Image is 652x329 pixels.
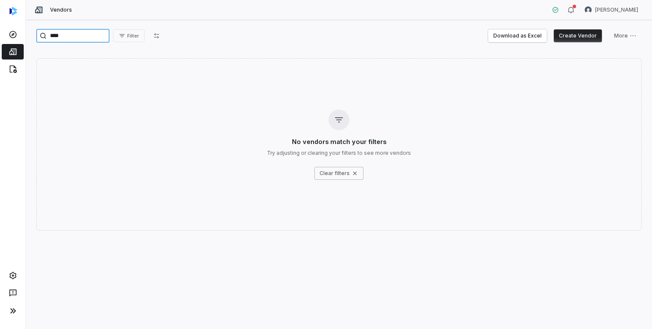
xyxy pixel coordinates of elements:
[113,29,144,42] button: Filter
[9,7,17,16] img: svg%3e
[314,167,364,180] button: Clear filters
[580,3,643,16] button: Rachelle Guli avatar[PERSON_NAME]
[595,6,638,13] span: [PERSON_NAME]
[127,33,139,39] span: Filter
[585,6,592,13] img: Rachelle Guli avatar
[488,29,547,42] button: Download as Excel
[292,137,386,146] h3: No vendors match your filters
[554,29,602,42] button: Create Vendor
[50,6,72,13] span: Vendors
[609,29,642,42] button: More
[267,150,411,157] p: Try adjusting or clearing your filters to see more vendors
